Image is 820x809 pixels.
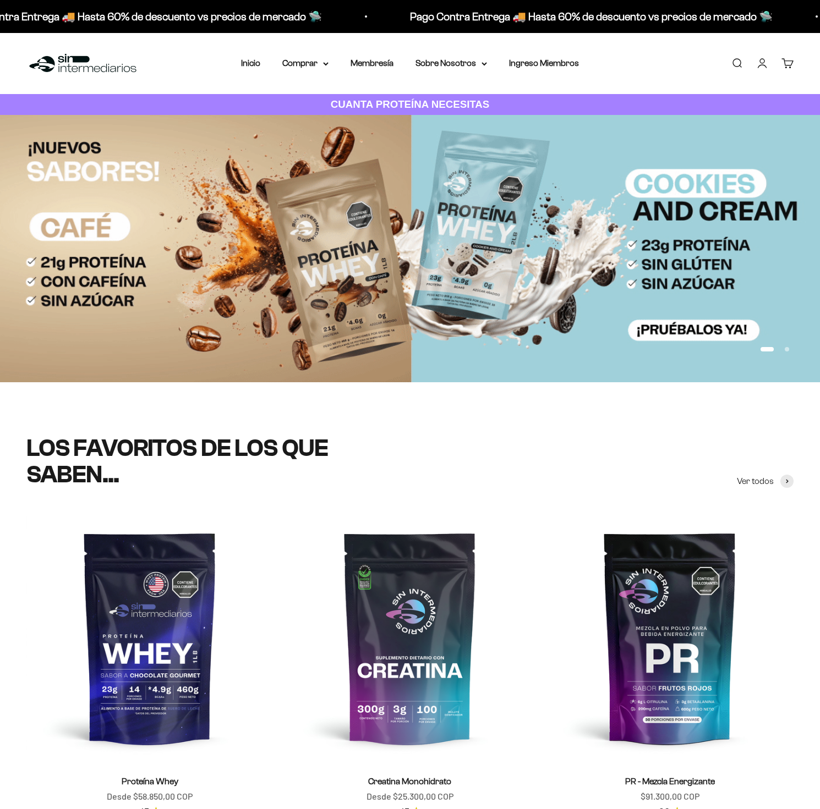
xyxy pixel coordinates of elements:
[241,58,260,68] a: Inicio
[641,789,699,804] sale-price: $91.300,00 COP
[625,777,715,786] a: PR - Mezcla Energizante
[107,789,193,804] sale-price: Desde $58.850,00 COP
[416,56,487,70] summary: Sobre Nosotros
[26,434,328,488] split-lines: LOS FAVORITOS DE LOS QUE SABEN...
[737,474,774,488] span: Ver todos
[368,777,451,786] a: Creatina Monohidrato
[122,777,178,786] a: Proteína Whey
[509,58,579,68] a: Ingreso Miembros
[351,58,393,68] a: Membresía
[409,8,772,25] p: Pago Contra Entrega 🚚 Hasta 60% de descuento vs precios de mercado 🛸
[367,789,453,804] sale-price: Desde $25.300,00 COP
[331,98,490,110] strong: CUANTA PROTEÍNA NECESITAS
[282,56,329,70] summary: Comprar
[737,474,794,488] a: Ver todos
